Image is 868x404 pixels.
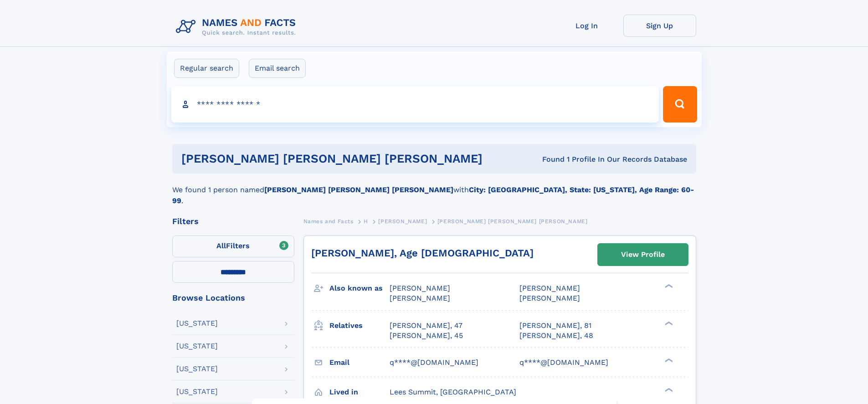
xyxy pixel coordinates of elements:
a: [PERSON_NAME], Age [DEMOGRAPHIC_DATA] [311,247,534,259]
span: [PERSON_NAME] [390,284,450,292]
span: [PERSON_NAME] [519,284,580,292]
a: View Profile [598,244,688,266]
b: [PERSON_NAME] [PERSON_NAME] [PERSON_NAME] [264,185,453,194]
a: [PERSON_NAME], 47 [390,321,462,331]
span: [PERSON_NAME] [378,218,427,225]
button: Search Button [663,86,697,123]
h1: [PERSON_NAME] [PERSON_NAME] [PERSON_NAME] [181,153,513,164]
div: View Profile [621,244,665,265]
span: [PERSON_NAME] [PERSON_NAME] [PERSON_NAME] [437,218,588,225]
div: Browse Locations [172,294,294,302]
div: Filters [172,217,294,225]
input: search input [171,86,659,123]
div: [US_STATE] [176,365,218,373]
h3: Email [329,355,390,370]
span: [PERSON_NAME] [390,294,450,302]
div: We found 1 person named with . [172,174,696,206]
h3: Lived in [329,384,390,400]
a: Sign Up [623,15,696,37]
a: Log In [550,15,623,37]
label: Email search [249,59,306,78]
h3: Also known as [329,281,390,296]
label: Regular search [174,59,239,78]
span: Lees Summit, [GEOGRAPHIC_DATA] [390,388,516,396]
div: ❯ [663,387,673,393]
div: [US_STATE] [176,320,218,327]
img: Logo Names and Facts [172,15,303,39]
h3: Relatives [329,318,390,333]
div: [US_STATE] [176,343,218,350]
div: [US_STATE] [176,388,218,395]
div: ❯ [663,283,673,289]
div: ❯ [663,357,673,363]
a: [PERSON_NAME], 48 [519,331,593,341]
label: Filters [172,235,294,257]
a: [PERSON_NAME], 81 [519,321,591,331]
span: H [364,218,368,225]
div: ❯ [663,320,673,326]
span: [PERSON_NAME] [519,294,580,302]
div: Found 1 Profile In Our Records Database [512,154,687,164]
a: H [364,215,368,227]
b: City: [GEOGRAPHIC_DATA], State: [US_STATE], Age Range: 60-99 [172,185,694,205]
a: [PERSON_NAME], 45 [390,331,463,341]
a: [PERSON_NAME] [378,215,427,227]
a: Names and Facts [303,215,354,227]
span: All [216,241,226,250]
